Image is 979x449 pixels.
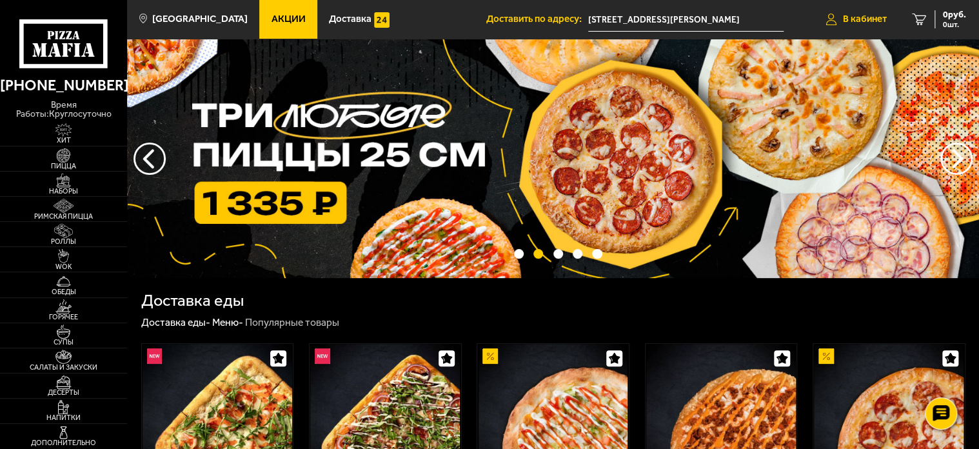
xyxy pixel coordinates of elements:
button: точки переключения [533,249,543,259]
a: Доставка еды- [141,316,210,328]
span: 0 шт. [943,21,966,28]
span: Доставить по адресу: [486,14,588,24]
span: В кабинет [843,14,887,24]
button: точки переключения [592,249,602,259]
img: Акционный [482,348,498,364]
span: 0 руб. [943,10,966,19]
span: Доставка [329,14,371,24]
a: Меню- [212,316,243,328]
button: предыдущий [940,143,973,175]
input: Ваш адрес доставки [588,8,784,32]
img: 15daf4d41897b9f0e9f617042186c801.svg [374,12,390,28]
img: Акционный [818,348,834,364]
h1: Доставка еды [141,292,244,308]
span: [GEOGRAPHIC_DATA] [152,14,248,24]
button: точки переключения [573,249,582,259]
img: Новинка [315,348,330,364]
button: следующий [133,143,166,175]
div: Популярные товары [245,316,339,330]
button: точки переключения [514,249,524,259]
span: Акции [272,14,306,24]
button: точки переключения [553,249,563,259]
img: Новинка [147,348,163,364]
span: улица Ярослава Гашека, 26к1 [588,8,784,32]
